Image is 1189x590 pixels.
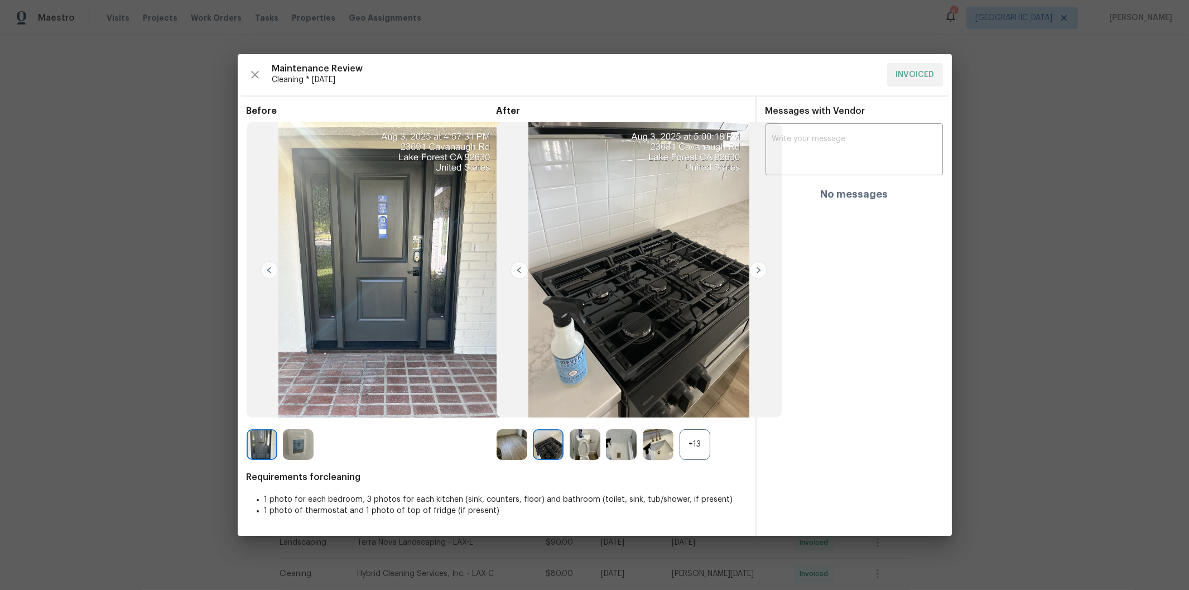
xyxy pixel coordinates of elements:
span: Maintenance Review [272,63,878,74]
span: Requirements for cleaning [247,472,747,483]
li: 1 photo for each bedroom, 3 photos for each kitchen (sink, counters, floor) and bathroom (toilet,... [264,494,747,505]
span: Cleaning * [DATE] [272,74,878,85]
h4: No messages [820,189,888,200]
img: right-chevron-button-url [749,261,767,279]
span: Messages with Vendor [766,107,865,116]
span: Before [247,105,497,117]
span: After [497,105,747,117]
img: left-chevron-button-url [261,261,278,279]
li: 1 photo of thermostat and 1 photo of top of fridge (if present) [264,505,747,516]
div: +13 [680,429,710,460]
img: left-chevron-button-url [511,261,528,279]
